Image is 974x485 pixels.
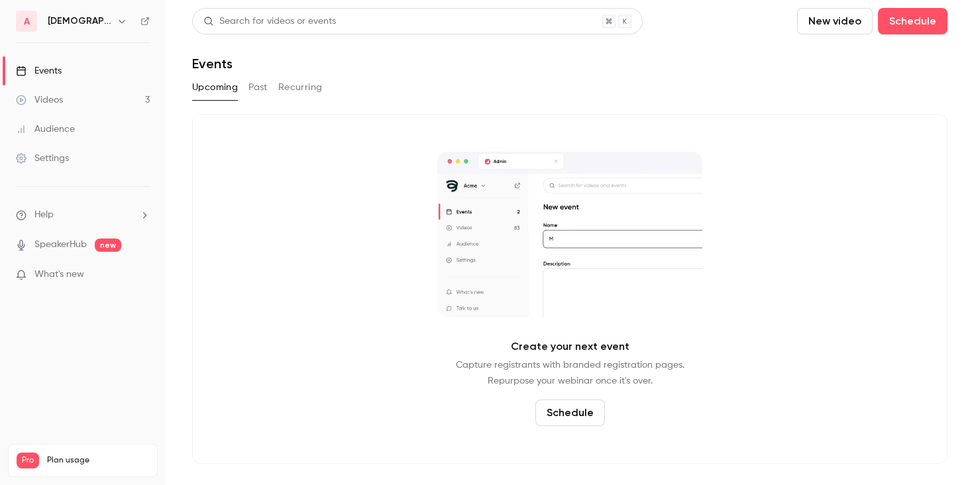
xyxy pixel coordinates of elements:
[878,8,947,34] button: Schedule
[16,208,150,222] li: help-dropdown-opener
[797,8,873,34] button: New video
[16,64,62,78] div: Events
[456,357,684,389] p: Capture registrants with branded registration pages. Repurpose your webinar once it's over.
[134,269,150,281] iframe: Noticeable Trigger
[17,453,39,468] span: Pro
[16,93,63,107] div: Videos
[248,77,268,98] button: Past
[278,77,323,98] button: Recurring
[16,123,75,136] div: Audience
[34,238,87,252] a: SpeakerHub
[192,77,238,98] button: Upcoming
[47,455,149,466] span: Plan usage
[24,15,30,28] span: A
[16,152,69,165] div: Settings
[203,15,336,28] div: Search for videos or events
[48,15,111,28] h6: [DEMOGRAPHIC_DATA]
[511,339,629,354] p: Create your next event
[34,268,84,282] span: What's new
[192,56,233,72] h1: Events
[34,208,54,222] span: Help
[535,400,605,426] button: Schedule
[95,239,121,252] span: new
